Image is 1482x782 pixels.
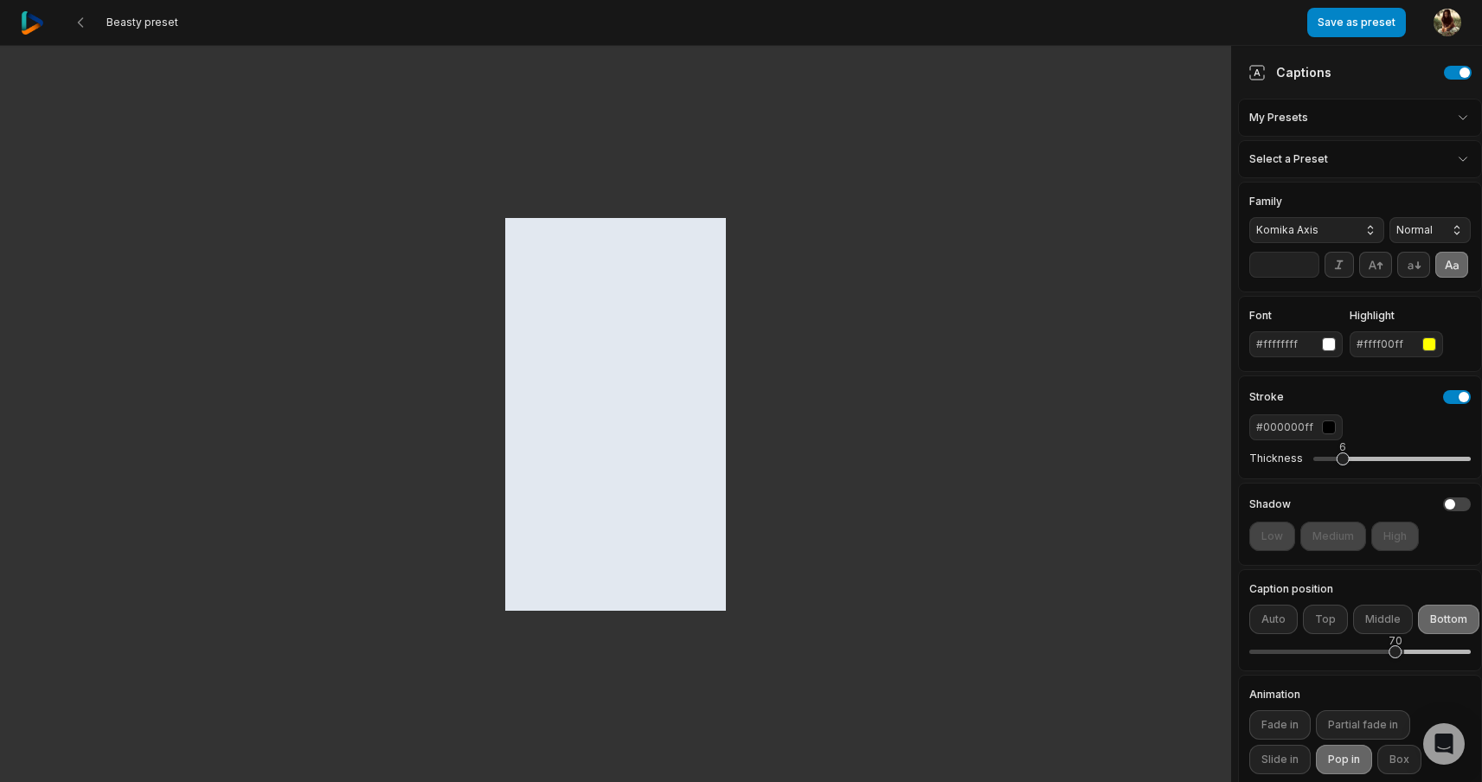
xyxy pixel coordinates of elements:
[1249,392,1284,402] h4: Stroke
[1249,499,1291,510] h4: Shadow
[1396,222,1436,238] span: Normal
[1256,222,1350,238] span: Komika Axis
[1303,605,1348,634] button: Top
[1316,745,1372,774] button: Pop in
[1249,710,1311,740] button: Fade in
[21,11,44,35] img: reap
[1256,337,1315,352] div: #ffffffff
[1238,99,1482,137] div: My Presets
[1249,689,1471,700] label: Animation
[1316,710,1410,740] button: Partial fade in
[1300,522,1366,551] button: Medium
[1249,414,1343,440] button: #000000ff
[1418,605,1479,634] button: Bottom
[1307,8,1406,37] button: Save as preset
[1371,522,1419,551] button: High
[1377,745,1421,774] button: Box
[106,16,178,29] span: Beasty preset
[1248,63,1331,81] div: Captions
[1249,217,1384,243] button: Komika Axis
[1339,439,1346,455] div: 6
[1389,217,1471,243] button: Normal
[1357,337,1415,352] div: #ffff00ff
[1353,605,1413,634] button: Middle
[1249,584,1471,594] label: Caption position
[1249,311,1343,321] label: Font
[1389,633,1402,649] div: 70
[1249,522,1295,551] button: Low
[1350,311,1443,321] label: Highlight
[1238,140,1482,178] div: Select a Preset
[1249,745,1311,774] button: Slide in
[1423,723,1465,765] div: Open Intercom Messenger
[1350,331,1443,357] button: #ffff00ff
[1249,196,1384,207] label: Family
[1256,420,1315,435] div: #000000ff
[1249,605,1298,634] button: Auto
[1249,331,1343,357] button: #ffffffff
[1249,452,1303,465] label: Thickness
